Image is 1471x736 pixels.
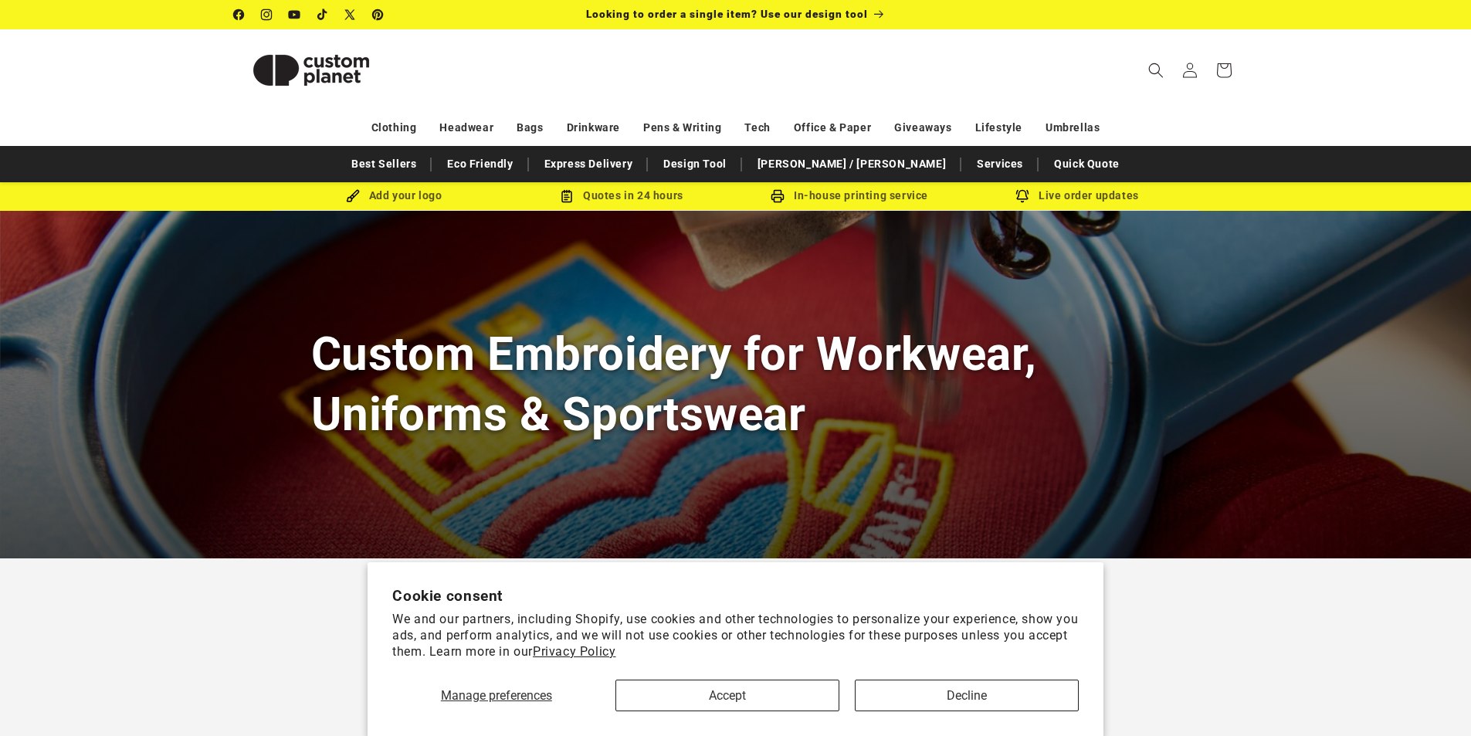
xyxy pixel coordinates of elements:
[508,186,736,205] div: Quotes in 24 hours
[586,8,868,20] span: Looking to order a single item? Use our design tool
[344,151,424,178] a: Best Sellers
[392,680,600,711] button: Manage preferences
[615,680,839,711] button: Accept
[439,151,520,178] a: Eco Friendly
[441,688,552,703] span: Manage preferences
[771,189,785,203] img: In-house printing
[1015,189,1029,203] img: Order updates
[234,36,388,105] img: Custom Planet
[744,114,770,141] a: Tech
[969,151,1031,178] a: Services
[228,29,394,110] a: Custom Planet
[371,114,417,141] a: Clothing
[517,114,543,141] a: Bags
[392,587,1079,605] h2: Cookie consent
[894,114,951,141] a: Giveaways
[560,189,574,203] img: Order Updates Icon
[750,151,954,178] a: [PERSON_NAME] / [PERSON_NAME]
[439,114,493,141] a: Headwear
[643,114,721,141] a: Pens & Writing
[537,151,641,178] a: Express Delivery
[533,644,615,659] a: Privacy Policy
[1046,114,1100,141] a: Umbrellas
[975,114,1022,141] a: Lifestyle
[964,186,1191,205] div: Live order updates
[311,324,1161,443] h1: Custom Embroidery for Workwear, Uniforms & Sportswear
[1046,151,1127,178] a: Quick Quote
[736,186,964,205] div: In-house printing service
[1139,53,1173,87] summary: Search
[855,680,1079,711] button: Decline
[567,114,620,141] a: Drinkware
[392,612,1079,660] p: We and our partners, including Shopify, use cookies and other technologies to personalize your ex...
[280,186,508,205] div: Add your logo
[794,114,871,141] a: Office & Paper
[346,189,360,203] img: Brush Icon
[656,151,734,178] a: Design Tool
